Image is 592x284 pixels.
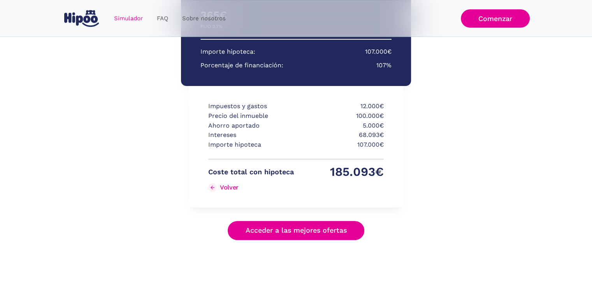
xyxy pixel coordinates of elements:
p: Porcentaje de financiación: [200,61,283,70]
a: Sobre nosotros [175,11,233,26]
p: Importe hipoteca [208,140,294,150]
p: 5.000€ [298,121,384,131]
div: Volver [220,184,239,191]
p: 68.093€ [298,130,384,140]
p: 12.000€ [298,102,384,111]
a: Acceder a las mejores ofertas [228,221,365,240]
p: 185.093€ [298,167,384,177]
p: Impuestos y gastos [208,102,294,111]
a: FAQ [150,11,175,26]
p: Precio del inmueble [208,111,294,121]
a: home [63,7,101,30]
p: 100.000€ [298,111,384,121]
p: Ahorro aportado [208,121,294,131]
a: Comenzar [461,9,530,28]
p: Coste total con hipoteca [208,167,294,177]
a: Simulador [107,11,150,26]
p: 107% [376,61,392,70]
a: Volver [208,181,294,194]
p: Intereses [208,130,294,140]
p: 107.000€ [365,47,392,57]
p: 107.000€ [298,140,384,150]
p: Importe hipoteca: [200,47,255,57]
